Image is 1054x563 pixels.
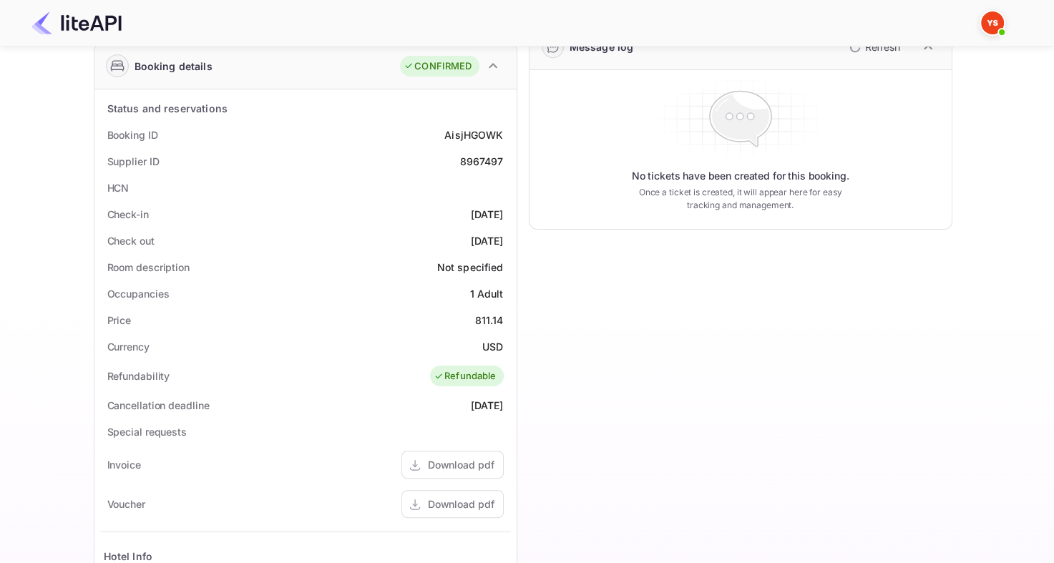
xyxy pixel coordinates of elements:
div: Special requests [107,424,187,439]
div: [DATE] [471,233,504,248]
div: Supplier ID [107,154,160,169]
div: Refundable [434,369,497,383]
div: 8967497 [459,154,503,169]
div: HCN [107,180,130,195]
p: No tickets have been created for this booking. [632,169,849,183]
div: Download pdf [428,496,494,511]
div: Refundability [107,368,170,383]
div: AisjHGOWK [444,127,503,142]
p: Refresh [865,39,900,54]
div: Voucher [107,496,145,511]
div: Currency [107,339,150,354]
div: Booking details [135,59,213,74]
div: Status and reservations [107,101,228,116]
p: Once a ticket is created, it will appear here for easy tracking and management. [628,186,854,212]
div: USD [482,339,503,354]
div: Download pdf [428,457,494,472]
div: Check-in [107,207,149,222]
div: Price [107,313,132,328]
img: LiteAPI Logo [31,11,122,34]
div: Room description [107,260,190,275]
button: Refresh [841,36,906,59]
div: 1 Adult [469,286,503,301]
div: Invoice [107,457,141,472]
div: Cancellation deadline [107,398,210,413]
div: 811.14 [475,313,504,328]
div: [DATE] [471,398,504,413]
img: Yandex Support [981,11,1004,34]
div: Booking ID [107,127,158,142]
div: Message log [570,39,634,54]
div: [DATE] [471,207,504,222]
div: Not specified [437,260,504,275]
div: CONFIRMED [404,59,472,74]
div: Occupancies [107,286,170,301]
div: Check out [107,233,155,248]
